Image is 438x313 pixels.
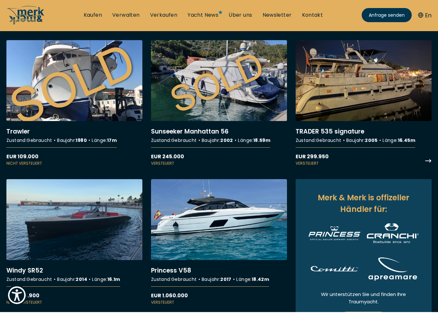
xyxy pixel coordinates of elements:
[302,13,323,20] a: Kontakt
[229,13,252,20] a: Über uns
[6,180,142,306] a: More details aboutWindy SR52
[367,224,419,244] img: Cranchi
[308,227,360,241] img: Princess Yachts
[369,13,405,20] span: Anfrage senden
[151,180,287,306] a: More details aboutPrincess V58
[6,41,142,167] a: More details aboutTrawler
[150,13,178,20] a: Verkaufen
[362,9,412,23] a: Anfrage senden
[112,13,140,20] a: Verwalten
[308,291,419,306] p: Wir unterstützen Sie und finden Ihre Traumyacht.
[308,266,360,274] img: Comitti
[418,12,432,21] button: En
[263,13,292,20] a: Newsletter
[308,193,419,216] h2: Merk & Merk is offizeller Händler für:
[151,41,287,167] a: More details aboutSunseeker Manhattan 56
[367,257,419,283] img: Apreamare
[6,286,27,307] button: Show Accessibility Preferences
[188,13,218,20] a: Yacht News
[296,41,432,167] a: More details aboutTRADER 535 signature
[84,13,102,20] a: Kaufen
